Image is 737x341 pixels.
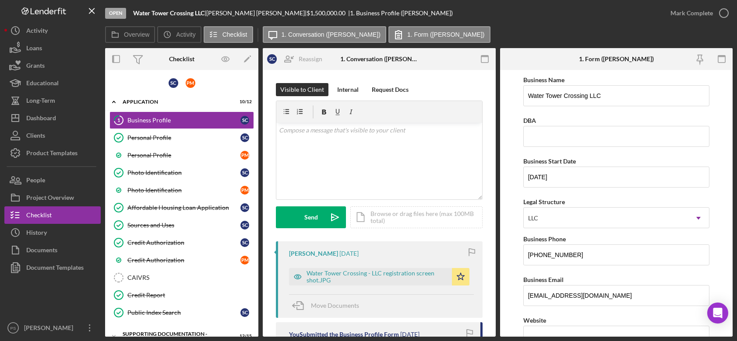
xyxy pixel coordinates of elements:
[299,50,322,68] div: Reassign
[169,56,194,63] div: Checklist
[26,144,78,164] div: Product Templates
[4,127,101,144] button: Clients
[109,234,254,251] a: Credit AuthorizationSC
[240,203,249,212] div: S C
[307,270,448,284] div: Water Tower Crossing - LLC registration screen shot.JPG
[109,286,254,304] a: Credit Report
[26,92,55,111] div: Long-Term
[523,276,564,283] label: Business Email
[157,26,201,43] button: Activity
[26,189,74,209] div: Project Overview
[400,331,420,338] time: 2025-08-19 14:44
[26,127,45,146] div: Clients
[337,83,359,96] div: Internal
[26,241,57,261] div: Documents
[523,235,566,243] label: Business Phone
[4,22,101,39] button: Activity
[4,171,101,189] button: People
[4,241,101,259] button: Documents
[127,257,240,264] div: Credit Authorization
[109,129,254,146] a: Personal ProfileSC
[670,4,713,22] div: Mark Complete
[127,152,240,159] div: Personal Profile
[240,186,249,195] div: P M
[123,99,230,104] div: Application
[4,224,101,241] button: History
[127,239,240,246] div: Credit Authorization
[4,109,101,127] button: Dashboard
[124,31,149,38] label: Overview
[240,116,249,125] div: S C
[240,308,249,317] div: S C
[236,334,252,339] div: 12 / 15
[4,74,101,92] button: Educational
[407,31,485,38] label: 1. Form ([PERSON_NAME])
[523,117,536,124] label: DBA
[117,117,120,123] tspan: 1
[523,76,564,84] label: Business Name
[26,171,45,191] div: People
[4,144,101,162] button: Product Templates
[662,4,733,22] button: Mark Complete
[206,10,307,17] div: [PERSON_NAME] [PERSON_NAME] |
[127,274,254,281] div: CAIVRS
[304,206,318,228] div: Send
[523,157,576,165] label: Business Start Date
[4,319,101,337] button: PS[PERSON_NAME]
[4,39,101,57] button: Loans
[289,250,338,257] div: [PERSON_NAME]
[127,204,240,211] div: Affordable Housing Loan Application
[240,221,249,230] div: S C
[339,250,359,257] time: 2025-08-19 20:25
[4,57,101,74] button: Grants
[127,134,240,141] div: Personal Profile
[26,74,59,94] div: Educational
[276,83,328,96] button: Visible to Client
[127,117,240,124] div: Business Profile
[367,83,413,96] button: Request Docs
[204,26,253,43] button: Checklist
[280,83,324,96] div: Visible to Client
[169,78,178,88] div: S C
[109,181,254,199] a: Photo IdentificationPM
[307,10,348,17] div: $1,500,000.00
[109,111,254,129] a: 1Business ProfileSC
[186,78,195,88] div: P M
[22,319,79,339] div: [PERSON_NAME]
[105,8,126,19] div: Open
[340,56,418,63] div: 1. Conversation ([PERSON_NAME])
[4,259,101,276] button: Document Templates
[109,199,254,216] a: Affordable Housing Loan ApplicationSC
[26,22,48,42] div: Activity
[109,269,254,286] a: CAIVRS
[109,304,254,321] a: Public Index SearchSC
[289,268,469,285] button: Water Tower Crossing - LLC registration screen shot.JPG
[528,215,538,222] div: LLC
[109,164,254,181] a: Photo IdentificationSC
[4,189,101,206] button: Project Overview
[26,57,45,77] div: Grants
[127,292,254,299] div: Credit Report
[109,146,254,164] a: Personal ProfilePM
[109,216,254,234] a: Sources and UsesSC
[176,31,195,38] label: Activity
[240,238,249,247] div: S C
[4,206,101,224] a: Checklist
[240,168,249,177] div: S C
[263,50,331,68] button: SCReassign
[707,303,728,324] div: Open Intercom Messenger
[127,222,240,229] div: Sources and Uses
[372,83,409,96] div: Request Docs
[4,92,101,109] button: Long-Term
